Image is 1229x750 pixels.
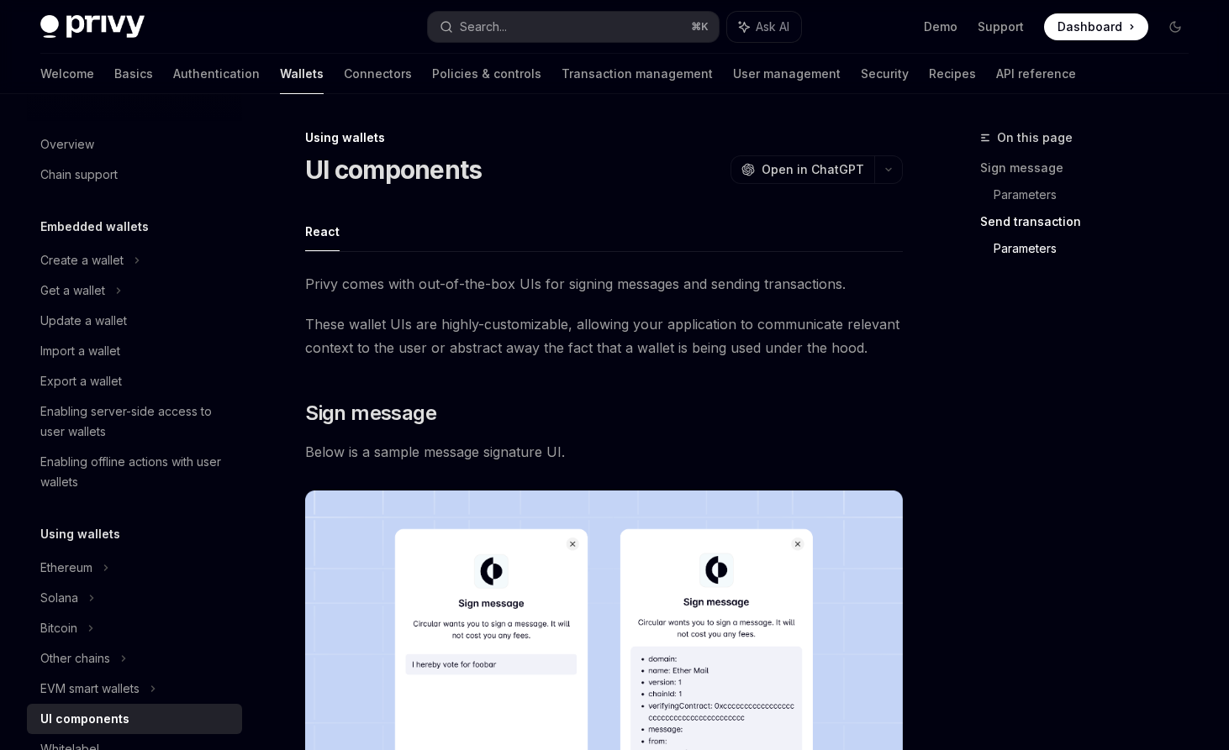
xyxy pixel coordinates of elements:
[114,54,153,94] a: Basics
[996,54,1076,94] a: API reference
[40,250,124,270] div: Create a wallet
[27,396,242,447] a: Enabling server-side access to user wallets
[924,18,957,35] a: Demo
[40,15,145,39] img: dark logo
[562,54,713,94] a: Transaction management
[861,54,909,94] a: Security
[305,400,436,427] span: Sign message
[978,18,1024,35] a: Support
[40,524,120,544] h5: Using wallets
[40,588,78,608] div: Solana
[40,134,94,155] div: Overview
[40,371,122,391] div: Export a wallet
[733,54,841,94] a: User management
[305,440,903,464] span: Below is a sample message signature UI.
[1044,13,1148,40] a: Dashboard
[727,12,801,42] button: Ask AI
[428,12,720,42] button: Search...⌘K
[40,648,110,669] div: Other chains
[27,336,242,366] a: Import a wallet
[344,54,412,94] a: Connectors
[305,129,903,146] div: Using wallets
[305,212,340,251] button: React
[40,558,92,578] div: Ethereum
[27,306,242,336] a: Update a wallet
[994,235,1202,262] a: Parameters
[691,20,709,34] span: ⌘ K
[40,618,77,638] div: Bitcoin
[40,311,127,331] div: Update a wallet
[1058,18,1122,35] span: Dashboard
[731,155,874,184] button: Open in ChatGPT
[40,401,232,442] div: Enabling server-side access to user wallets
[40,452,232,492] div: Enabling offline actions with user wallets
[980,208,1202,235] a: Send transaction
[40,217,149,237] h5: Embedded wallets
[280,54,324,94] a: Wallets
[997,128,1073,148] span: On this page
[762,161,864,178] span: Open in ChatGPT
[432,54,541,94] a: Policies & controls
[27,704,242,734] a: UI components
[40,679,140,699] div: EVM smart wallets
[40,165,118,185] div: Chain support
[305,272,903,296] span: Privy comes with out-of-the-box UIs for signing messages and sending transactions.
[460,17,507,37] div: Search...
[40,54,94,94] a: Welcome
[40,281,105,301] div: Get a wallet
[27,366,242,396] a: Export a wallet
[40,709,129,729] div: UI components
[756,18,789,35] span: Ask AI
[1162,13,1189,40] button: Toggle dark mode
[305,312,903,359] span: These wallet UIs are highly-customizable, allowing your application to communicate relevant conte...
[994,181,1202,208] a: Parameters
[980,155,1202,181] a: Sign message
[27,447,242,497] a: Enabling offline actions with user wallets
[27,160,242,190] a: Chain support
[929,54,976,94] a: Recipes
[173,54,260,94] a: Authentication
[305,155,482,185] h1: UI components
[40,341,120,361] div: Import a wallet
[27,129,242,160] a: Overview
